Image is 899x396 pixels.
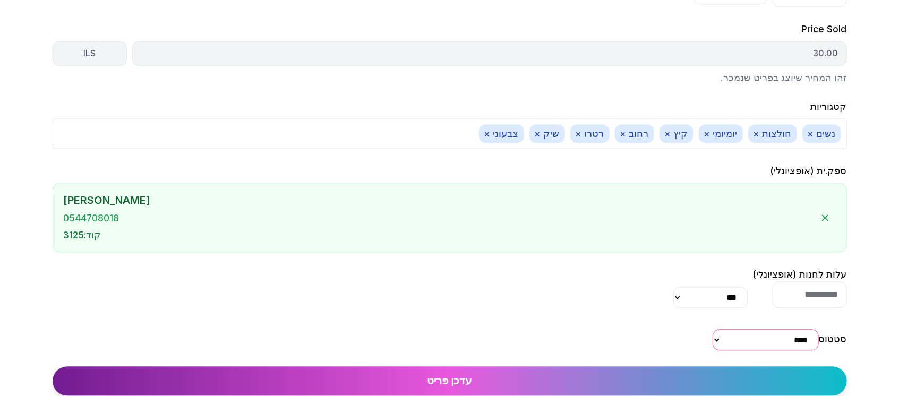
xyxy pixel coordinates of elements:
[484,127,491,140] button: ×
[699,124,743,143] span: יומיומי
[754,127,760,140] button: ×
[535,127,541,140] button: ×
[704,127,710,140] button: ×
[53,366,847,395] button: עדכן פריט
[665,127,671,140] button: ×
[53,41,127,65] div: ILS
[753,269,847,280] label: עלות לחנות (אופציונלי)
[660,124,693,143] span: קיץ
[620,127,627,140] button: ×
[64,212,815,224] div: 0544708018
[819,333,847,345] label: סטטוס
[748,124,797,143] span: חולצות
[64,229,815,241] div: קוד : 3125
[802,124,841,143] span: נשים
[64,194,815,207] div: [PERSON_NAME]
[811,101,847,112] label: קטגוריות
[815,207,836,228] button: הסר ספק.ית
[808,127,814,140] button: ×
[53,71,847,84] p: זהו המחיר שיוצג בפריט שנמכר.
[132,41,847,65] div: 30.00
[479,124,524,143] span: צבעוני
[576,127,582,140] button: ×
[529,124,565,143] span: שיק
[615,124,654,143] span: רחוב
[570,124,610,143] span: רטרו
[770,165,847,176] label: ספק.ית (אופציונלי)
[802,23,847,35] label: Price Sold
